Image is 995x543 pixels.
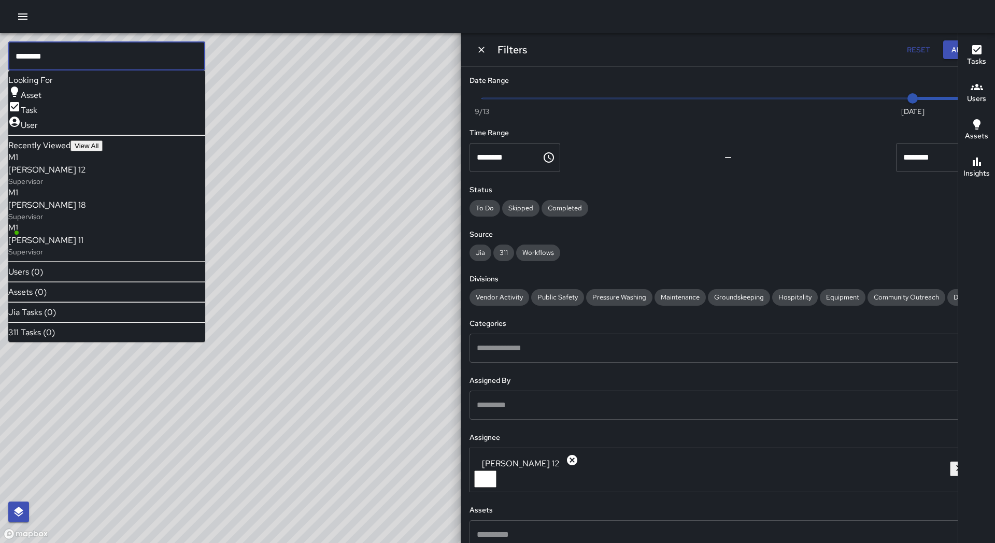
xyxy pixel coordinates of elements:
div: Skipped [502,200,539,217]
button: Users [958,75,995,112]
div: To Do [470,200,500,217]
div: Workflows [516,245,560,261]
span: 9/13 [475,106,489,117]
h6: Assigned By [470,375,987,387]
p: Supervisor [8,247,83,257]
p: M1 [8,222,18,234]
span: Skipped [502,204,539,212]
div: Community Outreach [868,289,945,306]
div: Maintenance [655,289,706,306]
div: M1[PERSON_NAME] 18Supervisor [8,187,86,222]
button: Insights [958,149,995,187]
div: Task [8,101,41,116]
h6: Insights [963,168,990,179]
div: User [8,116,41,131]
button: View All [70,140,103,151]
span: Jia [470,248,491,257]
button: Dismiss [474,42,489,58]
span: [PERSON_NAME] 12 [8,164,86,176]
span: [DATE] [901,106,925,117]
div: Dispatch [947,289,987,306]
button: Clear [950,461,969,476]
span: Equipment [820,293,865,302]
h6: Filters [497,41,527,58]
div: Vendor Activity [470,289,529,306]
span: To Do [470,204,500,212]
div: Asset [8,85,41,101]
span: Workflows [516,248,560,257]
div: Groundskeeping [708,289,770,306]
p: Supervisor [8,176,86,187]
span: Community Outreach [868,293,945,302]
h6: Tasks [967,56,986,67]
h6: Assets [965,131,988,142]
li: Looking For [8,75,205,85]
div: Pressure Washing [586,289,652,306]
button: Choose time, selected time is 12:00 AM [538,147,559,168]
span: Groundskeeping [708,293,770,302]
div: M1[PERSON_NAME] 11Supervisor [8,222,83,257]
div: Hospitality [772,289,818,306]
span: [PERSON_NAME] 12 [476,458,566,469]
li: Jia Tasks (0) [8,307,205,318]
span: Completed [542,204,588,212]
span: Maintenance [655,293,706,302]
span: Hospitality [772,293,818,302]
span: Public Safety [531,293,584,302]
span: 311 [493,248,514,257]
h6: Assets [470,505,987,516]
span: Dispatch [947,293,987,302]
h6: Categories [470,318,987,330]
h6: Divisions [470,274,987,285]
span: View All [75,142,98,150]
button: Tasks [958,37,995,75]
h6: Users [967,93,986,105]
h6: Date Range [470,75,987,87]
h6: Status [470,184,987,196]
button: Apply [943,40,983,60]
h6: Time Range [470,127,987,139]
li: Assets (0) [8,287,205,297]
p: M1 [8,187,18,199]
span: User [21,120,38,131]
div: Completed [542,200,588,217]
p: Supervisor [8,211,86,222]
div: [PERSON_NAME] 12 [476,454,951,469]
button: Reset [902,40,935,60]
span: Pressure Washing [586,293,652,302]
span: [PERSON_NAME] 11 [8,234,83,247]
span: Asset [21,90,41,101]
div: Jia [470,245,491,261]
div: 311 [493,245,514,261]
h6: Assignee [470,432,987,444]
span: Vendor Activity [470,293,529,302]
li: 311 Tasks (0) [8,327,205,338]
span: Task [21,105,37,116]
div: M1[PERSON_NAME] 12Supervisor [8,151,86,187]
div: Public Safety [531,289,584,306]
button: Assets [958,112,995,149]
li: Recently Viewed [8,140,205,151]
h6: Source [470,229,987,240]
p: M1 [8,151,18,164]
div: Equipment [820,289,865,306]
li: Users (0) [8,266,205,277]
span: [PERSON_NAME] 18 [8,199,86,211]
